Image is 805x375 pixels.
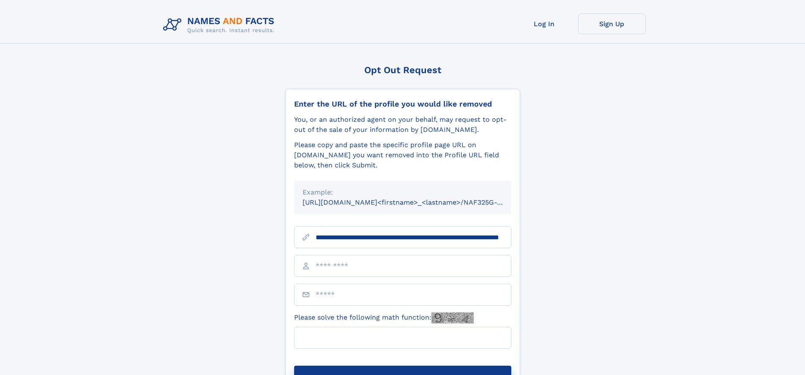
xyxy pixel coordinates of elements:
[294,140,511,170] div: Please copy and paste the specific profile page URL on [DOMAIN_NAME] you want removed into the Pr...
[285,65,520,75] div: Opt Out Request
[294,312,474,323] label: Please solve the following math function:
[578,14,646,34] a: Sign Up
[294,115,511,135] div: You, or an authorized agent on your behalf, may request to opt-out of the sale of your informatio...
[160,14,281,36] img: Logo Names and Facts
[294,99,511,109] div: Enter the URL of the profile you would like removed
[303,187,503,197] div: Example:
[510,14,578,34] a: Log In
[303,198,527,206] small: [URL][DOMAIN_NAME]<firstname>_<lastname>/NAF325G-xxxxxxxx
